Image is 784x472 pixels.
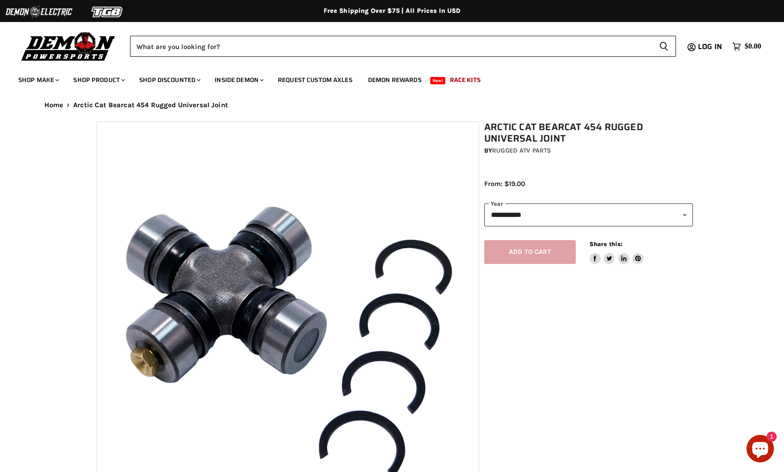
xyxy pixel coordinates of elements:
form: Product [130,36,676,57]
a: Shop Make [11,71,65,89]
nav: Breadcrumbs [26,101,758,109]
aside: Share this: [589,240,644,264]
span: Arctic Cat Bearcat 454 Rugged Universal Joint [73,101,228,109]
h1: Arctic Cat Bearcat 454 Rugged Universal Joint [484,121,693,144]
div: Free Shipping Over $75 | All Prices In USD [26,7,758,15]
img: TGB Logo 2 [73,3,142,21]
a: Rugged ATV Parts [492,147,551,154]
a: Log in [694,43,728,51]
span: Log in [698,41,722,52]
img: Demon Electric Logo 2 [5,3,73,21]
a: Shop Discounted [132,71,206,89]
a: Demon Rewards [361,71,428,89]
input: Search [130,36,652,57]
a: Home [44,101,64,109]
button: Search [652,36,676,57]
span: Share this: [589,241,622,247]
a: Shop Product [66,71,130,89]
inbox-online-store-chat: Shopify online store chat [744,435,777,465]
select: year [484,203,693,226]
img: Demon Powersports [18,30,119,62]
a: Request Custom Axles [271,71,359,89]
div: by [484,146,693,156]
a: $0.00 [728,40,766,53]
a: Race Kits [443,71,487,89]
span: $0.00 [745,42,761,51]
span: From: $19.00 [484,180,525,188]
span: New! [430,77,446,84]
ul: Main menu [11,67,759,89]
a: Inside Demon [208,71,269,89]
